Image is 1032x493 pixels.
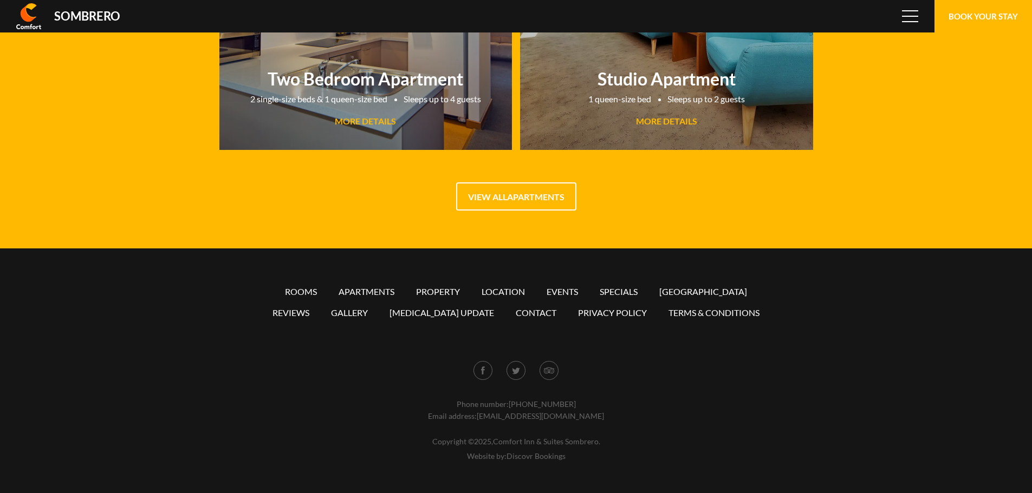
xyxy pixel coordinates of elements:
p: Email address: [197,411,836,420]
li: 2 single-size beds & 1 queen-size bed [250,92,387,106]
a: Privacy policy [578,307,647,318]
h2: Studio Apartment [525,68,808,89]
h2: Two Bedroom Apartment [225,68,507,89]
img: Comfort Inn & Suites Sombrero [16,3,41,29]
a: [EMAIL_ADDRESS][DOMAIN_NAME] [477,411,604,420]
small: Website by: [197,451,836,461]
div: Sombrero [54,10,120,22]
a: Location [482,286,525,297]
a: Apartments [339,286,394,297]
a: Property [416,286,460,297]
a: Rooms [285,286,317,297]
a: Specials [600,286,638,297]
p: Phone number: [197,399,836,409]
a: Events [547,286,578,297]
a: Gallery [331,307,368,318]
a: Reviews [272,307,309,318]
a: Discovr Bookings [507,451,566,461]
li: Sleeps up to 2 guests [667,92,745,106]
a: [MEDICAL_DATA] Update [390,307,494,318]
a: [GEOGRAPHIC_DATA] [659,286,747,297]
span: MORE DETAILS [335,116,396,126]
span: Menu [902,10,918,22]
a: Terms & conditions [668,307,760,318]
small: Copyright © 2025 , [197,437,836,446]
a: Contact [516,307,556,318]
li: Sleeps up to 4 guests [404,92,481,106]
li: 1 queen-size bed [588,92,651,106]
a: [PHONE_NUMBER] [509,399,576,409]
span: MORE DETAILS [636,116,697,126]
a: View allApartments [456,182,576,211]
a: Comfort Inn & Suites Sombrero. [493,437,600,446]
